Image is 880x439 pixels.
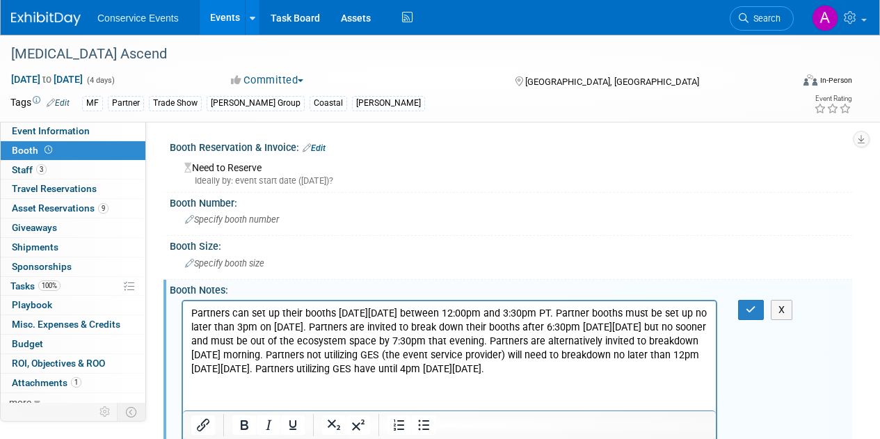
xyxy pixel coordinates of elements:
[729,72,852,93] div: Event Format
[1,296,145,314] a: Playbook
[11,12,81,26] img: ExhibitDay
[170,137,852,155] div: Booth Reservation & Invoice:
[1,161,145,179] a: Staff3
[1,354,145,373] a: ROI, Objectives & ROO
[1,199,145,218] a: Asset Reservations9
[387,415,411,435] button: Numbered list
[108,96,144,111] div: Partner
[730,6,794,31] a: Search
[12,222,57,233] span: Giveaways
[6,42,781,67] div: [MEDICAL_DATA] Ascend
[322,415,346,435] button: Subscript
[180,157,842,187] div: Need to Reserve
[170,280,852,297] div: Booth Notes:
[12,241,58,253] span: Shipments
[1,393,145,412] a: more
[170,236,852,253] div: Booth Size:
[1,122,145,141] a: Event Information
[1,374,145,392] a: Attachments1
[303,143,326,153] a: Edit
[185,214,279,225] span: Specify booth number
[9,397,31,408] span: more
[12,299,52,310] span: Playbook
[412,415,435,435] button: Bullet list
[10,73,83,86] span: [DATE] [DATE]
[207,96,305,111] div: [PERSON_NAME] Group
[36,164,47,175] span: 3
[1,277,145,296] a: Tasks100%
[47,98,70,108] a: Edit
[352,96,425,111] div: [PERSON_NAME]
[12,164,47,175] span: Staff
[98,203,109,214] span: 9
[12,183,97,194] span: Travel Reservations
[525,77,699,87] span: [GEOGRAPHIC_DATA], [GEOGRAPHIC_DATA]
[12,338,43,349] span: Budget
[12,358,105,369] span: ROI, Objectives & ROO
[10,95,70,111] td: Tags
[281,415,305,435] button: Underline
[184,175,842,187] div: Ideally by: event start date ([DATE])?
[42,145,55,155] span: Booth not reserved yet
[310,96,347,111] div: Coastal
[819,75,852,86] div: In-Person
[1,238,145,257] a: Shipments
[10,280,61,292] span: Tasks
[814,95,851,102] div: Event Rating
[71,377,81,388] span: 1
[82,96,103,111] div: MF
[1,141,145,160] a: Booth
[86,76,115,85] span: (4 days)
[93,403,118,421] td: Personalize Event Tab Strip
[12,261,72,272] span: Sponsorships
[1,179,145,198] a: Travel Reservations
[118,403,146,421] td: Toggle Event Tabs
[12,202,109,214] span: Asset Reservations
[771,300,793,320] button: X
[149,96,202,111] div: Trade Show
[38,280,61,291] span: 100%
[183,301,716,425] iframe: Rich Text Area
[812,5,838,31] img: Amanda Terrano
[1,315,145,334] a: Misc. Expenses & Credits
[97,13,179,24] span: Conservice Events
[232,415,256,435] button: Bold
[346,415,370,435] button: Superscript
[185,258,264,269] span: Specify booth size
[1,218,145,237] a: Giveaways
[1,257,145,276] a: Sponsorships
[40,74,54,85] span: to
[12,319,120,330] span: Misc. Expenses & Credits
[257,415,280,435] button: Italic
[191,415,215,435] button: Insert/edit link
[749,13,781,24] span: Search
[226,73,309,88] button: Committed
[12,125,90,136] span: Event Information
[12,145,55,156] span: Booth
[12,377,81,388] span: Attachments
[170,193,852,210] div: Booth Number:
[1,335,145,353] a: Budget
[803,74,817,86] img: Format-Inperson.png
